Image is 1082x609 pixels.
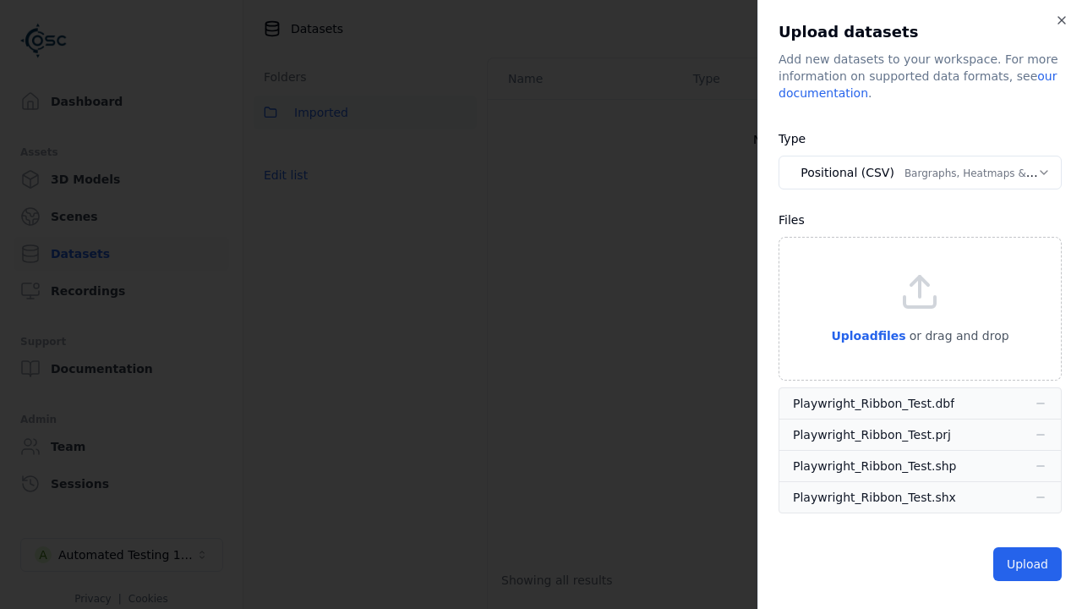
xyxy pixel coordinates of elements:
[779,51,1062,101] div: Add new datasets to your workspace. For more information on supported data formats, see .
[793,458,956,475] div: Playwright_Ribbon_Test.shp
[779,132,806,145] label: Type
[779,20,1062,44] h2: Upload datasets
[906,326,1009,346] p: or drag and drop
[793,395,954,412] div: Playwright_Ribbon_Test.dbf
[793,489,956,506] div: Playwright_Ribbon_Test.shx
[993,547,1062,581] button: Upload
[779,213,805,227] label: Files
[793,426,951,443] div: Playwright_Ribbon_Test.prj
[831,329,905,343] span: Upload files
